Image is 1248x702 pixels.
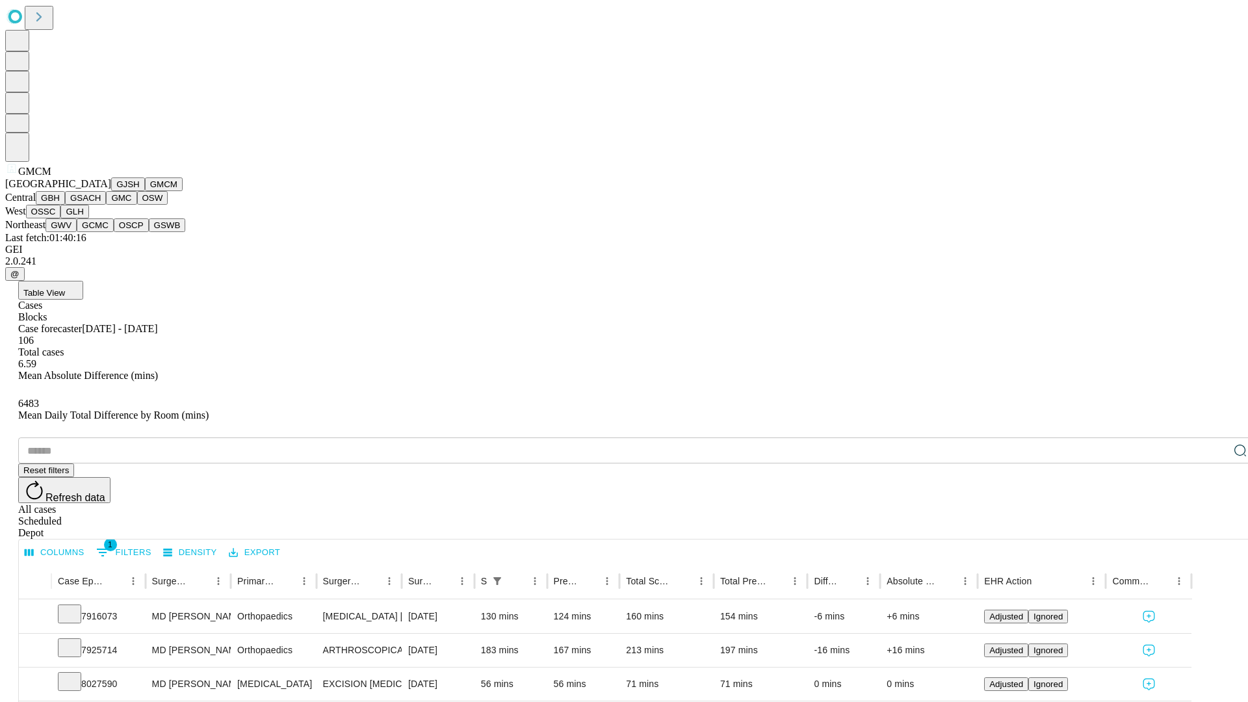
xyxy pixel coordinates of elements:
div: 0 mins [887,668,971,701]
div: MD [PERSON_NAME] [PERSON_NAME] Md [152,600,224,633]
div: EHR Action [984,576,1032,586]
button: Sort [277,572,295,590]
button: GMC [106,191,136,205]
button: Select columns [21,543,88,563]
div: 1 active filter [488,572,506,590]
button: GWV [45,218,77,232]
span: 1 [104,538,117,551]
div: -6 mins [814,600,874,633]
div: Predicted In Room Duration [554,576,579,586]
button: Export [226,543,283,563]
div: Primary Service [237,576,275,586]
div: 7916073 [58,600,139,633]
button: Menu [692,572,710,590]
button: Sort [435,572,453,590]
button: Sort [674,572,692,590]
div: 167 mins [554,634,614,667]
div: 8027590 [58,668,139,701]
span: Reset filters [23,465,69,475]
div: Surgery Name [323,576,361,586]
div: 130 mins [481,600,541,633]
span: Adjusted [989,645,1023,655]
div: ARTHROSCOPICALLY AIDED ACL RECONSTRUCTION [323,634,395,667]
button: Adjusted [984,677,1028,691]
button: Sort [1152,572,1170,590]
button: Ignored [1028,610,1068,623]
div: Scheduled In Room Duration [481,576,487,586]
button: GSACH [65,191,106,205]
button: Table View [18,281,83,300]
div: Comments [1112,576,1150,586]
span: 6.59 [18,358,36,369]
span: Last fetch: 01:40:16 [5,232,86,243]
div: 56 mins [554,668,614,701]
div: -16 mins [814,634,874,667]
span: [DATE] - [DATE] [82,323,157,334]
button: Expand [25,673,45,696]
button: GJSH [111,177,145,191]
div: +6 mins [887,600,971,633]
button: Sort [191,572,209,590]
button: Show filters [93,542,155,563]
button: @ [5,267,25,281]
button: Adjusted [984,643,1028,657]
div: 0 mins [814,668,874,701]
div: 124 mins [554,600,614,633]
button: Sort [362,572,380,590]
button: Menu [295,572,313,590]
div: MD [PERSON_NAME] [PERSON_NAME] Md [152,634,224,667]
button: Menu [124,572,142,590]
div: 160 mins [626,600,707,633]
button: Show filters [488,572,506,590]
button: GLH [60,205,88,218]
button: Density [160,543,220,563]
div: MD [PERSON_NAME] [PERSON_NAME] [152,668,224,701]
span: Mean Daily Total Difference by Room (mins) [18,409,209,421]
button: Ignored [1028,677,1068,691]
button: Sort [938,572,956,590]
div: Surgeon Name [152,576,190,586]
button: Menu [956,572,974,590]
button: Sort [1033,572,1051,590]
button: Sort [580,572,598,590]
span: Refresh data [45,492,105,503]
button: Menu [380,572,398,590]
span: Total cases [18,346,64,357]
button: Reset filters [18,463,74,477]
div: 71 mins [720,668,801,701]
button: Menu [859,572,877,590]
span: GMCM [18,166,51,177]
button: Menu [453,572,471,590]
span: [GEOGRAPHIC_DATA] [5,178,111,189]
button: Expand [25,606,45,629]
button: Menu [209,572,227,590]
div: 56 mins [481,668,541,701]
button: GBH [36,191,65,205]
button: OSSC [26,205,61,218]
div: GEI [5,244,1243,255]
div: Orthopaedics [237,634,309,667]
div: Total Predicted Duration [720,576,767,586]
div: Absolute Difference [887,576,937,586]
button: Refresh data [18,477,110,503]
div: Difference [814,576,839,586]
div: 154 mins [720,600,801,633]
button: Expand [25,640,45,662]
div: Orthopaedics [237,600,309,633]
button: Menu [786,572,804,590]
button: Adjusted [984,610,1028,623]
button: Menu [1170,572,1188,590]
span: Adjusted [989,612,1023,621]
div: 213 mins [626,634,707,667]
button: Menu [526,572,544,590]
button: Ignored [1028,643,1068,657]
div: 183 mins [481,634,541,667]
div: [DATE] [408,634,468,667]
button: Menu [1084,572,1102,590]
div: 197 mins [720,634,801,667]
span: Northeast [5,219,45,230]
div: 2.0.241 [5,255,1243,267]
span: 6483 [18,398,39,409]
span: Ignored [1033,612,1063,621]
button: GSWB [149,218,186,232]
